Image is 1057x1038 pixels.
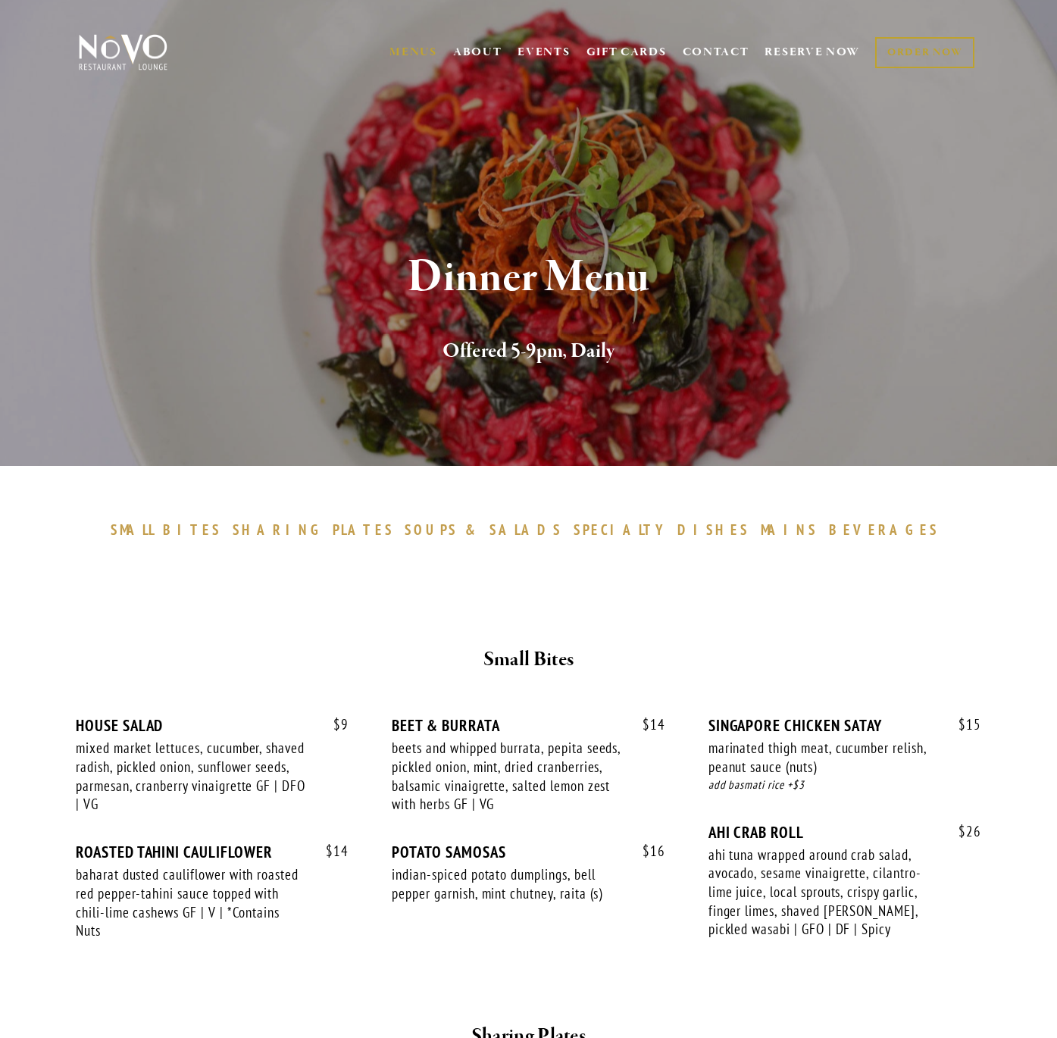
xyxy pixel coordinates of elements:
div: AHI CRAB ROLL [708,823,981,842]
div: BEET & BURRATA [392,716,665,735]
span: SOUPS [405,521,458,539]
a: SOUPS&SALADS [405,521,569,539]
a: MENUS [389,45,437,60]
strong: Small Bites [483,646,574,673]
div: beets and whipped burrata, pepita seeds, pickled onion, mint, dried cranberries, balsamic vinaigr... [392,739,621,814]
div: HOUSE SALAD [76,716,349,735]
span: 9 [318,716,349,733]
a: CONTACT [683,38,749,67]
span: BITES [163,521,221,539]
span: SALADS [489,521,562,539]
div: ROASTED TAHINI CAULIFLOWER [76,843,349,861]
div: mixed market lettuces, cucumber, shaved radish, pickled onion, sunflower seeds, parmesan, cranber... [76,739,305,814]
span: 15 [943,716,981,733]
span: $ [958,715,966,733]
span: DISHES [677,521,749,539]
div: baharat dusted cauliflower with roasted red pepper-tahini sauce topped with chili-lime cashews GF... [76,865,305,940]
span: SMALL [111,521,156,539]
a: SPECIALTYDISHES [574,521,757,539]
span: 14 [627,716,665,733]
span: 16 [627,843,665,860]
span: SPECIALTY [574,521,671,539]
img: Novo Restaurant &amp; Lounge [76,33,170,71]
a: SMALLBITES [111,521,230,539]
a: EVENTS [518,45,570,60]
h1: Dinner Menu [103,253,954,302]
div: add basmati rice +$3 [708,777,981,794]
span: BEVERAGES [829,521,940,539]
a: ABOUT [453,45,502,60]
span: $ [326,842,333,860]
div: indian-spiced potato dumplings, bell pepper garnish, mint chutney, raita (s) [392,865,621,902]
div: POTATO SAMOSAS [392,843,665,861]
span: PLATES [333,521,394,539]
span: SHARING [233,521,325,539]
span: $ [958,822,966,840]
span: & [465,521,482,539]
span: 26 [943,823,981,840]
a: MAINS [761,521,825,539]
div: SINGAPORE CHICKEN SATAY [708,716,981,735]
span: $ [333,715,341,733]
a: ORDER NOW [875,37,974,68]
div: ahi tuna wrapped around crab salad, avocado, sesame vinaigrette, cilantro-lime juice, local sprou... [708,846,938,940]
div: marinated thigh meat, cucumber relish, peanut sauce (nuts) [708,739,938,776]
span: 14 [311,843,349,860]
span: $ [643,715,650,733]
a: BEVERAGES [829,521,947,539]
h2: Offered 5-9pm, Daily [103,336,954,367]
a: GIFT CARDS [586,38,667,67]
span: MAINS [761,521,818,539]
a: SHARINGPLATES [233,521,401,539]
span: $ [643,842,650,860]
a: RESERVE NOW [765,38,860,67]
